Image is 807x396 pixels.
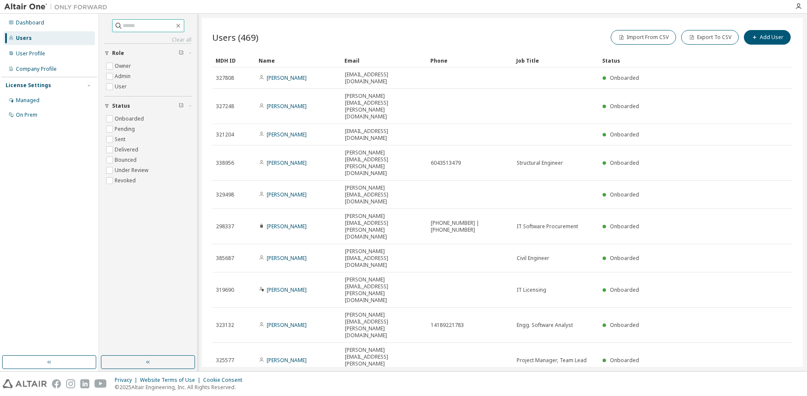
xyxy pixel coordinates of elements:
[216,160,234,166] span: 338956
[344,54,423,67] div: Email
[115,384,247,391] p: © 2025 Altair Engineering, Inc. All Rights Reserved.
[345,213,423,240] span: [PERSON_NAME][EMAIL_ADDRESS][PERSON_NAME][DOMAIN_NAME]
[4,3,112,11] img: Altair One
[517,322,573,329] span: Engg. Software Analyst
[16,35,32,42] div: Users
[66,379,75,388] img: instagram.svg
[80,379,89,388] img: linkedin.svg
[431,160,461,166] span: 6043513479
[610,223,639,230] span: Onboarded
[115,134,127,145] label: Sent
[112,50,124,57] span: Role
[345,149,423,177] span: [PERSON_NAME][EMAIL_ADDRESS][PERSON_NAME][DOMAIN_NAME]
[610,131,639,138] span: Onboarded
[611,30,676,45] button: Import From CSV
[267,159,307,166] a: [PERSON_NAME]
[216,255,234,262] span: 385687
[610,191,639,198] span: Onboarded
[345,276,423,304] span: [PERSON_NAME][EMAIL_ADDRESS][PERSON_NAME][DOMAIN_NAME]
[212,31,259,43] span: Users (469)
[115,165,150,175] label: Under Review
[16,66,57,73] div: Company Profile
[345,311,423,339] span: [PERSON_NAME][EMAIL_ADDRESS][PERSON_NAME][DOMAIN_NAME]
[115,145,140,155] label: Delivered
[115,124,137,134] label: Pending
[267,191,307,198] a: [PERSON_NAME]
[216,322,234,329] span: 323132
[610,74,639,82] span: Onboarded
[345,184,423,205] span: [PERSON_NAME][EMAIL_ADDRESS][DOMAIN_NAME]
[431,322,464,329] span: 14189221783
[610,321,639,329] span: Onboarded
[610,159,639,166] span: Onboarded
[517,255,549,262] span: Civil Engineer
[179,50,184,57] span: Clear filter
[430,54,509,67] div: Phone
[115,114,146,124] label: Onboarded
[602,54,748,67] div: Status
[610,286,639,293] span: Onboarded
[94,379,107,388] img: youtube.svg
[267,254,307,262] a: [PERSON_NAME]
[267,286,307,293] a: [PERSON_NAME]
[16,97,40,104] div: Managed
[115,377,140,384] div: Privacy
[259,54,338,67] div: Name
[216,75,234,82] span: 327808
[216,357,234,364] span: 325577
[16,50,45,57] div: User Profile
[112,103,130,109] span: Status
[140,377,203,384] div: Website Terms of Use
[216,191,234,198] span: 329498
[345,93,423,120] span: [PERSON_NAME][EMAIL_ADDRESS][PERSON_NAME][DOMAIN_NAME]
[216,131,234,138] span: 321204
[267,131,307,138] a: [PERSON_NAME]
[216,287,234,293] span: 319690
[115,155,138,165] label: Bounced
[216,103,234,110] span: 327248
[6,82,51,89] div: License Settings
[16,19,44,26] div: Dashboard
[516,54,595,67] div: Job Title
[267,74,307,82] a: [PERSON_NAME]
[104,97,192,115] button: Status
[681,30,739,45] button: Export To CSV
[610,357,639,364] span: Onboarded
[203,377,247,384] div: Cookie Consent
[345,248,423,269] span: [PERSON_NAME][EMAIL_ADDRESS][DOMAIN_NAME]
[3,379,47,388] img: altair_logo.svg
[267,223,307,230] a: [PERSON_NAME]
[267,103,307,110] a: [PERSON_NAME]
[431,220,509,233] span: [PHONE_NUMBER] | [PHONE_NUMBER]
[179,103,184,109] span: Clear filter
[52,379,61,388] img: facebook.svg
[267,321,307,329] a: [PERSON_NAME]
[517,223,578,230] span: IT Software Procurement
[216,223,234,230] span: 298337
[517,160,563,166] span: Structural Engineer
[216,54,252,67] div: MDH ID
[610,103,639,110] span: Onboarded
[115,61,133,71] label: Owner
[345,128,423,142] span: [EMAIL_ADDRESS][DOMAIN_NAME]
[517,287,546,293] span: IT Licensing
[744,30,791,45] button: Add User
[267,357,307,364] a: [PERSON_NAME]
[115,175,137,186] label: Revoked
[16,112,37,118] div: On Prem
[517,357,587,364] span: Project Manager, Team Lead
[345,71,423,85] span: [EMAIL_ADDRESS][DOMAIN_NAME]
[345,347,423,374] span: [PERSON_NAME][EMAIL_ADDRESS][PERSON_NAME][DOMAIN_NAME]
[610,254,639,262] span: Onboarded
[115,71,132,82] label: Admin
[115,82,128,92] label: User
[104,36,192,43] a: Clear all
[104,44,192,63] button: Role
